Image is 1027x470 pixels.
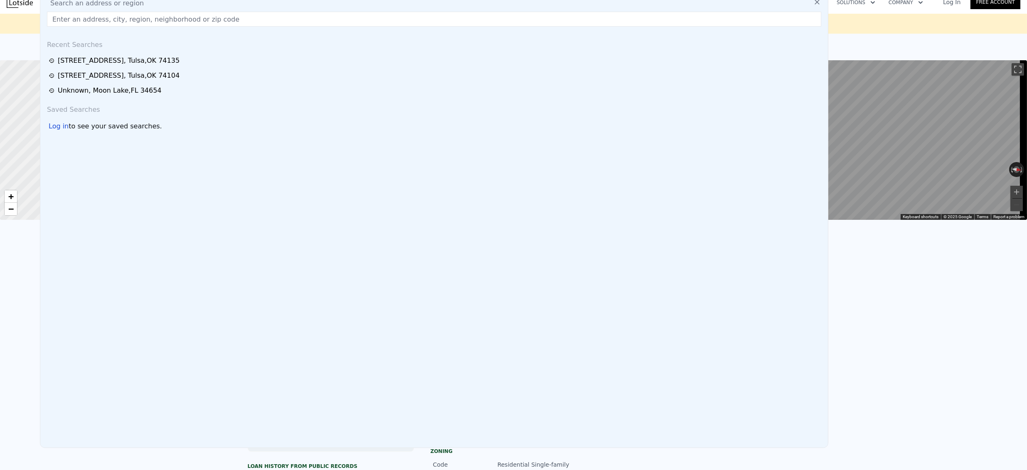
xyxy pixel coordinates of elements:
[977,214,988,219] a: Terms
[943,214,972,219] span: © 2025 Google
[431,448,597,455] div: Zoning
[8,191,14,202] span: +
[1010,186,1023,198] button: Zoom in
[49,71,822,81] a: [STREET_ADDRESS], Tulsa,OK 74104
[248,463,414,470] div: Loan history from public records
[58,71,180,81] div: [STREET_ADDRESS] , Tulsa , OK 74104
[58,86,162,96] div: Unknown , Moon Lake , FL 34654
[44,98,825,118] div: Saved Searches
[1012,63,1024,76] button: Toggle fullscreen view
[1009,165,1025,173] button: Reset the view
[5,203,17,215] a: Zoom out
[69,121,162,131] span: to see your saved searches.
[58,56,180,66] div: [STREET_ADDRESS] , Tulsa , OK 74135
[433,460,497,469] div: Code
[993,214,1025,219] a: Report a problem
[47,12,821,27] input: Enter an address, city, region, neighborhood or zip code
[1010,199,1023,211] button: Zoom out
[8,204,14,214] span: −
[497,460,571,469] div: Residential Single-family
[49,56,822,66] a: [STREET_ADDRESS], Tulsa,OK 74135
[49,86,822,96] a: Unknown, Moon Lake,FL 34654
[903,214,938,220] button: Keyboard shortcuts
[49,121,69,131] div: Log in
[44,33,825,53] div: Recent Searches
[1009,162,1014,177] button: Rotate counterclockwise
[5,190,17,203] a: Zoom in
[1020,162,1025,177] button: Rotate clockwise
